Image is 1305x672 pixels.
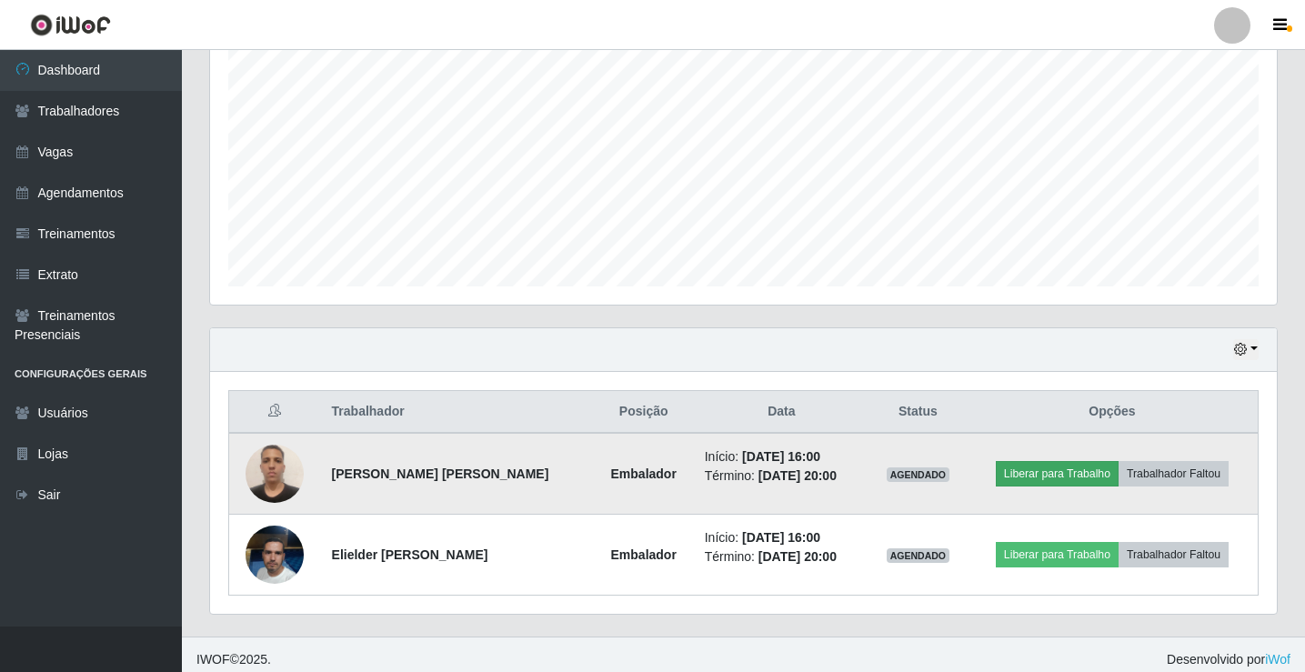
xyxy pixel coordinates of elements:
img: 1745009989662.jpeg [246,503,304,607]
li: Início: [705,528,858,547]
th: Trabalhador [321,391,594,434]
strong: Elielder [PERSON_NAME] [332,547,488,562]
img: 1745348003536.jpeg [246,435,304,512]
button: Trabalhador Faltou [1119,542,1229,567]
button: Liberar para Trabalho [996,542,1119,567]
th: Posição [594,391,694,434]
li: Término: [705,547,858,567]
span: AGENDADO [887,548,950,563]
strong: [PERSON_NAME] [PERSON_NAME] [332,466,549,481]
span: Desenvolvido por [1167,650,1290,669]
button: Liberar para Trabalho [996,461,1119,486]
time: [DATE] 16:00 [742,530,820,545]
time: [DATE] 20:00 [758,468,837,483]
span: © 2025 . [196,650,271,669]
li: Início: [705,447,858,466]
th: Status [869,391,967,434]
th: Opções [967,391,1259,434]
button: Trabalhador Faltou [1119,461,1229,486]
time: [DATE] 16:00 [742,449,820,464]
a: iWof [1265,652,1290,667]
strong: Embalador [611,466,677,481]
th: Data [694,391,869,434]
strong: Embalador [611,547,677,562]
time: [DATE] 20:00 [758,549,837,564]
img: CoreUI Logo [30,14,111,36]
span: IWOF [196,652,230,667]
li: Término: [705,466,858,486]
span: AGENDADO [887,467,950,482]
